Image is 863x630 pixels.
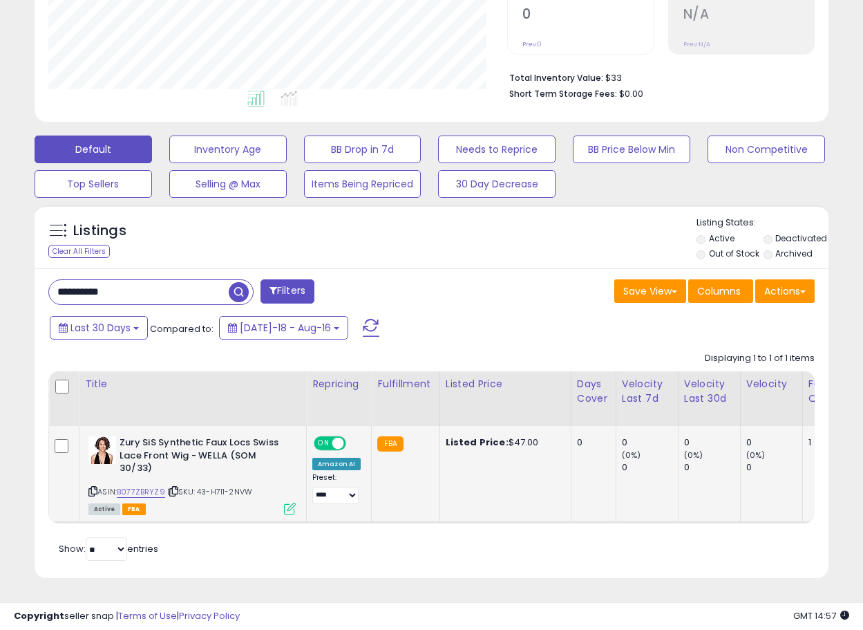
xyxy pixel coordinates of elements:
[312,473,361,504] div: Preset:
[708,136,825,163] button: Non Competitive
[438,170,556,198] button: 30 Day Decrease
[622,377,672,406] div: Velocity Last 7d
[304,170,421,198] button: Items Being Repriced
[70,321,131,335] span: Last 30 Days
[775,248,813,259] label: Archived
[709,248,759,259] label: Out of Stock
[14,610,240,623] div: seller snap | |
[577,436,605,449] div: 0
[240,321,331,335] span: [DATE]-18 - Aug-16
[808,377,856,406] div: Fulfillable Quantity
[684,436,740,449] div: 0
[746,377,797,391] div: Velocity
[522,40,542,48] small: Prev: 0
[614,279,686,303] button: Save View
[775,232,827,244] label: Deactivated
[35,136,152,163] button: Default
[446,436,509,449] b: Listed Price:
[50,316,148,340] button: Last 30 Days
[577,377,610,406] div: Days Cover
[438,136,556,163] button: Needs to Reprice
[35,170,152,198] button: Top Sellers
[696,216,828,230] p: Listing States:
[709,232,734,244] label: Active
[14,609,64,622] strong: Copyright
[446,377,565,391] div: Listed Price
[793,609,849,622] span: 2025-09-17 14:57 GMT
[446,436,560,449] div: $47.00
[167,486,252,497] span: | SKU: 43-H7I1-2NVW
[522,6,653,25] h2: 0
[509,68,804,85] li: $33
[344,438,366,450] span: OFF
[808,436,851,449] div: 1
[684,377,734,406] div: Velocity Last 30d
[684,461,740,474] div: 0
[755,279,815,303] button: Actions
[122,503,146,515] span: FBA
[169,170,287,198] button: Selling @ Max
[688,279,753,303] button: Columns
[88,436,116,464] img: 41V6eghsFIS._SL40_.jpg
[697,284,741,298] span: Columns
[573,136,690,163] button: BB Price Below Min
[315,438,332,450] span: ON
[59,542,158,555] span: Show: entries
[73,221,126,241] h5: Listings
[85,377,301,391] div: Title
[48,245,110,258] div: Clear All Filters
[312,458,361,470] div: Amazon AI
[705,352,815,365] div: Displaying 1 to 1 of 1 items
[622,461,678,474] div: 0
[260,279,314,304] button: Filters
[746,436,802,449] div: 0
[746,461,802,474] div: 0
[377,436,403,452] small: FBA
[304,136,421,163] button: BB Drop in 7d
[683,6,814,25] h2: N/A
[509,88,617,100] b: Short Term Storage Fees:
[120,436,287,479] b: Zury SiS Synthetic Faux Locs Swiss Lace Front Wig - WELLA (SOM 30/33)
[179,609,240,622] a: Privacy Policy
[312,377,366,391] div: Repricing
[622,450,641,461] small: (0%)
[88,503,120,515] span: All listings currently available for purchase on Amazon
[683,40,710,48] small: Prev: N/A
[509,72,603,84] b: Total Inventory Value:
[150,322,214,335] span: Compared to:
[169,136,287,163] button: Inventory Age
[88,436,296,513] div: ASIN:
[684,450,703,461] small: (0%)
[219,316,348,340] button: [DATE]-18 - Aug-16
[118,609,177,622] a: Terms of Use
[622,436,678,449] div: 0
[117,486,165,498] a: B077ZBRYZ9
[377,377,433,391] div: Fulfillment
[619,87,643,100] span: $0.00
[746,450,766,461] small: (0%)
